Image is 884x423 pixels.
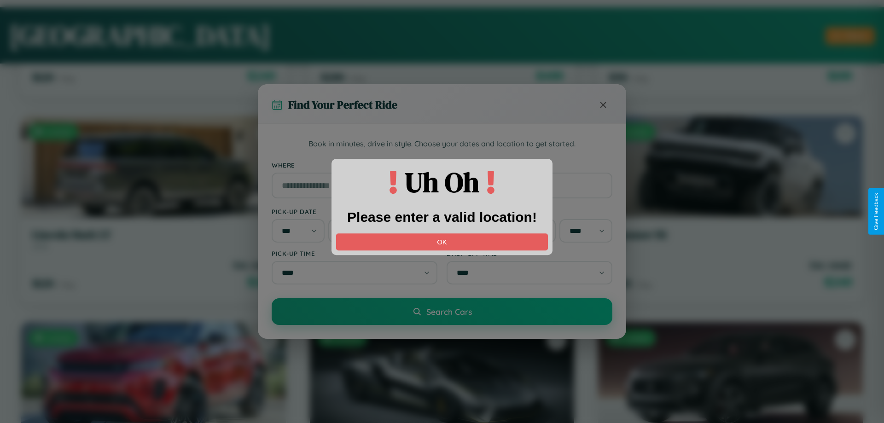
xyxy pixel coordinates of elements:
span: Search Cars [426,307,472,317]
label: Pick-up Date [272,208,437,215]
label: Drop-off Time [447,249,612,257]
p: Book in minutes, drive in style. Choose your dates and location to get started. [272,138,612,150]
label: Where [272,161,612,169]
label: Drop-off Date [447,208,612,215]
h3: Find Your Perfect Ride [288,97,397,112]
label: Pick-up Time [272,249,437,257]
